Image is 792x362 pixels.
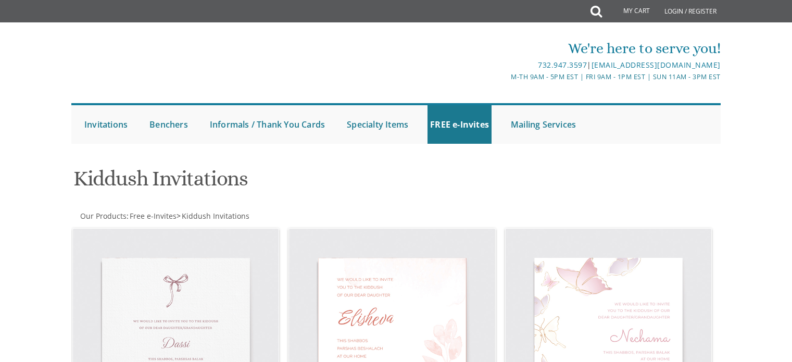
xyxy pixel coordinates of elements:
a: 732.947.3597 [538,60,587,70]
a: [EMAIL_ADDRESS][DOMAIN_NAME] [592,60,721,70]
a: Informals / Thank You Cards [207,105,328,144]
span: > [177,211,249,221]
a: Free e-Invites [129,211,177,221]
a: Specialty Items [344,105,411,144]
a: FREE e-Invites [428,105,492,144]
a: Benchers [147,105,191,144]
a: Our Products [79,211,127,221]
div: M-Th 9am - 5pm EST | Fri 9am - 1pm EST | Sun 11am - 3pm EST [288,71,721,82]
a: Invitations [82,105,130,144]
div: | [288,59,721,71]
h1: Kiddush Invitations [73,167,498,198]
a: Kiddush Invitations [181,211,249,221]
a: My Cart [601,1,657,22]
a: Mailing Services [508,105,579,144]
div: We're here to serve you! [288,38,721,59]
div: : [71,211,396,221]
span: Kiddush Invitations [182,211,249,221]
span: Free e-Invites [130,211,177,221]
